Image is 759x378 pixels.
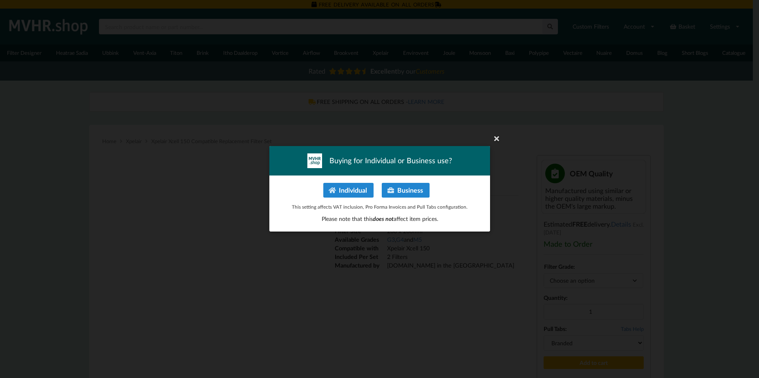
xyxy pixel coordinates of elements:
span: does not [372,216,393,223]
p: This setting affects VAT inclusion, Pro Forma Invoices and Pull Tabs configuration. [278,203,481,210]
span: Buying for Individual or Business use? [329,156,452,166]
p: Please note that this affect item prices. [278,215,481,223]
button: Individual [323,183,373,198]
button: Business [382,183,430,198]
img: mvhr-inverted.png [307,153,322,168]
